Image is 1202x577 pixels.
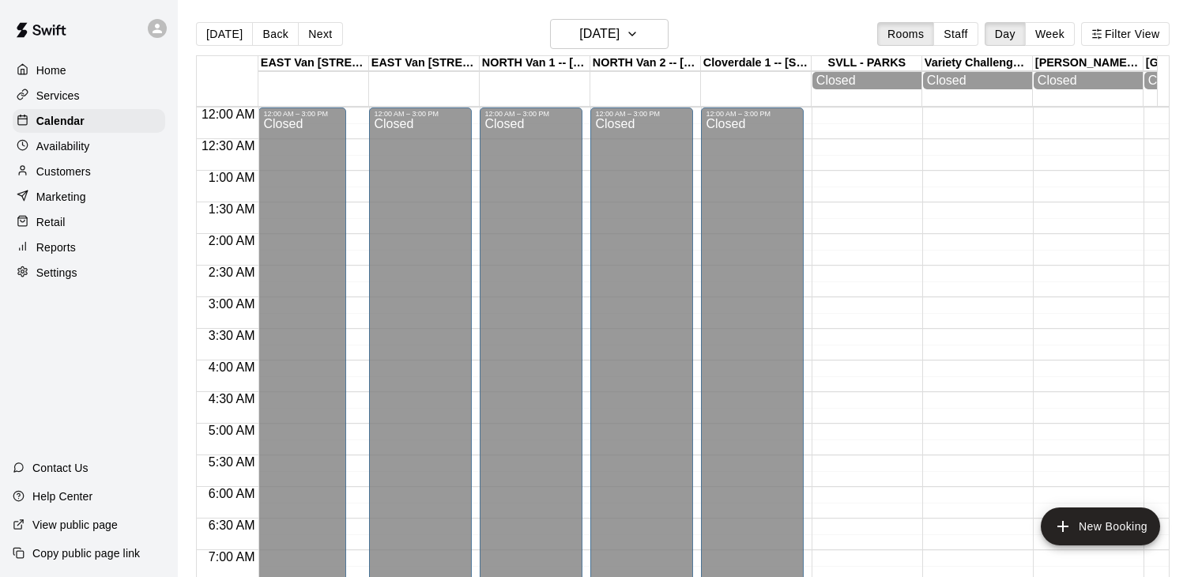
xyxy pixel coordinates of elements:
div: 12:00 AM – 3:00 PM [484,110,578,118]
div: 12:00 AM – 3:00 PM [263,110,341,118]
div: Variety Challenger Diamond, [STREET_ADDRESS][PERSON_NAME] [922,56,1033,71]
p: Customers [36,164,91,179]
button: add [1041,507,1160,545]
span: 6:30 AM [205,519,259,532]
div: NORTH Van 2 -- [STREET_ADDRESS] [590,56,701,71]
a: Services [13,84,165,107]
span: 3:30 AM [205,329,259,342]
p: Marketing [36,189,86,205]
div: EAST Van [STREET_ADDRESS] [258,56,369,71]
span: 12:00 AM [198,107,259,121]
div: SVLL - PARKS [812,56,922,71]
div: 12:00 AM – 3:00 PM [706,110,799,118]
p: View public page [32,517,118,533]
p: Home [36,62,66,78]
a: Settings [13,261,165,285]
button: Filter View [1081,22,1170,46]
span: 1:30 AM [205,202,259,216]
span: 1:00 AM [205,171,259,184]
div: 12:00 AM – 3:00 PM [374,110,467,118]
div: EAST Van [STREET_ADDRESS] [369,56,480,71]
p: Calendar [36,113,85,129]
button: Staff [933,22,978,46]
a: Home [13,58,165,82]
span: 7:00 AM [205,550,259,564]
a: Retail [13,210,165,234]
div: 12:00 AM – 3:00 PM [595,110,688,118]
span: 5:30 AM [205,455,259,469]
p: Settings [36,265,77,281]
span: 2:00 AM [205,234,259,247]
span: 5:00 AM [205,424,259,437]
div: Closed [1038,74,1139,88]
button: [DATE] [196,22,253,46]
a: Calendar [13,109,165,133]
a: Reports [13,236,165,259]
a: Availability [13,134,165,158]
span: 6:00 AM [205,487,259,500]
div: Closed [927,74,1028,88]
div: Closed [816,74,918,88]
button: Day [985,22,1026,46]
span: 4:30 AM [205,392,259,405]
p: Help Center [32,488,92,504]
div: [PERSON_NAME] Park - [STREET_ADDRESS] [1033,56,1144,71]
p: Availability [36,138,90,154]
div: Cloverdale 1 -- [STREET_ADDRESS] [701,56,812,71]
p: Contact Us [32,460,89,476]
a: Customers [13,160,165,183]
p: Retail [36,214,66,230]
span: 3:00 AM [205,297,259,311]
p: Copy public page link [32,545,140,561]
button: Next [298,22,342,46]
p: Reports [36,239,76,255]
span: 12:30 AM [198,139,259,153]
button: [DATE] [550,19,669,49]
h6: [DATE] [579,23,620,45]
a: Marketing [13,185,165,209]
div: NORTH Van 1 -- [STREET_ADDRESS] [480,56,590,71]
button: Back [252,22,299,46]
button: Week [1025,22,1075,46]
p: Services [36,88,80,104]
span: 4:00 AM [205,360,259,374]
button: Rooms [877,22,934,46]
span: 2:30 AM [205,266,259,279]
